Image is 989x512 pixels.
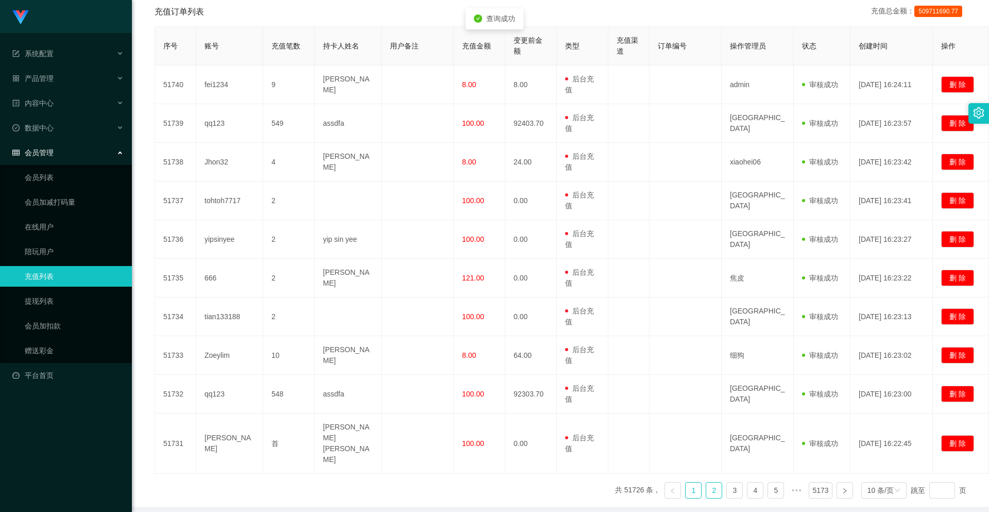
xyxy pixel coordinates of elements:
[850,104,933,143] td: [DATE] 16:23:57
[155,6,204,18] span: 充值订单列表
[722,143,794,181] td: xiaohei06
[462,158,476,166] span: 8.00
[941,115,974,131] button: 删 除
[565,113,594,133] span: 后台充值
[802,196,838,205] span: 审核成功
[941,231,974,247] button: 删 除
[505,220,557,259] td: 0.00
[565,307,594,326] span: 后台充值
[565,268,594,287] span: 后台充值
[941,154,974,170] button: 删 除
[867,483,894,498] div: 10 条/页
[25,291,124,311] a: 提现列表
[747,482,763,499] li: 4
[837,482,853,499] li: 下一页
[565,152,594,171] span: 后台充值
[911,482,966,499] div: 跳至 页
[941,192,974,209] button: 删 除
[155,259,196,298] td: 51735
[871,6,966,18] div: 充值总金额：
[315,259,382,298] td: [PERSON_NAME]
[941,347,974,364] button: 删 除
[12,365,124,386] a: 图标: dashboard平台首页
[788,482,805,499] span: •••
[722,375,794,414] td: [GEOGRAPHIC_DATA]
[474,14,482,23] i: icon: check-circle
[196,181,263,220] td: tohtoh7717
[941,386,974,402] button: 删 除
[670,488,676,494] i: 图标: left
[722,65,794,104] td: admin
[25,241,124,262] a: 陪玩用户
[706,482,722,499] li: 2
[850,65,933,104] td: [DATE] 16:24:11
[722,414,794,474] td: [GEOGRAPHIC_DATA]
[565,42,579,50] span: 类型
[850,259,933,298] td: [DATE] 16:23:22
[163,42,178,50] span: 序号
[155,220,196,259] td: 51736
[722,298,794,336] td: [GEOGRAPHIC_DATA]
[973,107,984,119] i: 图标: setting
[914,6,962,17] span: 509711690.77
[315,220,382,259] td: yip sin yee
[12,49,54,58] span: 系统配置
[263,104,315,143] td: 549
[658,42,687,50] span: 订单编号
[850,414,933,474] td: [DATE] 16:22:45
[615,482,661,499] li: 共 51726 条，
[12,124,54,132] span: 数据中心
[315,143,382,181] td: [PERSON_NAME]
[850,220,933,259] td: [DATE] 16:23:27
[25,217,124,237] a: 在线用户
[565,345,594,365] span: 后台充值
[196,414,263,474] td: [PERSON_NAME]
[664,482,681,499] li: 上一页
[315,375,382,414] td: assdfa
[155,104,196,143] td: 51739
[565,75,594,94] span: 后台充值
[842,488,848,494] i: 图标: right
[505,104,557,143] td: 92403.70
[505,259,557,298] td: 0.00
[315,414,382,474] td: [PERSON_NAME] [PERSON_NAME]
[859,42,888,50] span: 创建时间
[565,229,594,249] span: 后台充值
[155,336,196,375] td: 51733
[802,235,838,243] span: 审核成功
[462,274,484,282] span: 121.00
[802,439,838,448] span: 审核成功
[315,336,382,375] td: [PERSON_NAME]
[486,14,515,23] span: 查询成功
[263,336,315,375] td: 10
[155,65,196,104] td: 51740
[505,143,557,181] td: 24.00
[722,181,794,220] td: [GEOGRAPHIC_DATA]
[941,76,974,93] button: 删 除
[462,312,484,321] span: 100.00
[155,375,196,414] td: 51732
[12,149,20,156] i: 图标: table
[941,435,974,452] button: 删 除
[565,384,594,403] span: 后台充值
[196,104,263,143] td: qq123
[12,75,20,82] i: 图标: appstore-o
[505,298,557,336] td: 0.00
[12,148,54,157] span: 会员管理
[727,483,742,498] a: 3
[747,483,763,498] a: 4
[894,487,900,494] i: 图标: down
[196,298,263,336] td: tian133188
[726,482,743,499] li: 3
[25,316,124,336] a: 会员加扣款
[722,104,794,143] td: [GEOGRAPHIC_DATA]
[768,482,784,499] li: 5
[802,80,838,89] span: 审核成功
[462,42,491,50] span: 充值金额
[196,220,263,259] td: yipsinyee
[196,65,263,104] td: fei1234
[809,483,831,498] a: 5173
[686,483,701,498] a: 1
[802,312,838,321] span: 审核成功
